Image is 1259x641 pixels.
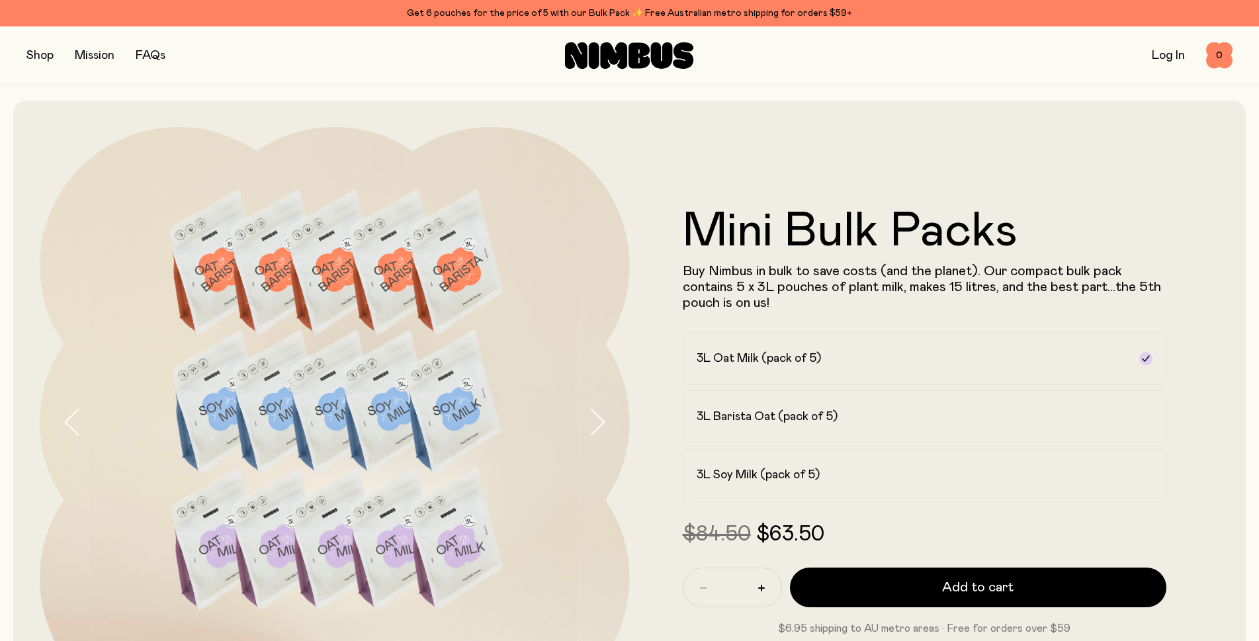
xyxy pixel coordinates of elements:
[697,467,820,483] h2: 3L Soy Milk (pack of 5)
[756,524,824,545] span: $63.50
[942,578,1014,597] span: Add to cart
[1206,42,1233,69] button: 0
[683,208,1167,255] h1: Mini Bulk Packs
[683,265,1161,310] span: Buy Nimbus in bulk to save costs (and the planet). Our compact bulk pack contains 5 x 3L pouches ...
[790,568,1167,607] button: Add to cart
[75,50,114,62] a: Mission
[136,50,165,62] a: FAQs
[697,351,821,366] h2: 3L Oat Milk (pack of 5)
[683,524,751,545] span: $84.50
[683,620,1167,636] p: $6.95 shipping to AU metro areas · Free for orders over $59
[1152,50,1185,62] a: Log In
[26,5,1233,21] div: Get 6 pouches for the price of 5 with our Bulk Pack ✨ Free Australian metro shipping for orders $59+
[697,409,838,425] h2: 3L Barista Oat (pack of 5)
